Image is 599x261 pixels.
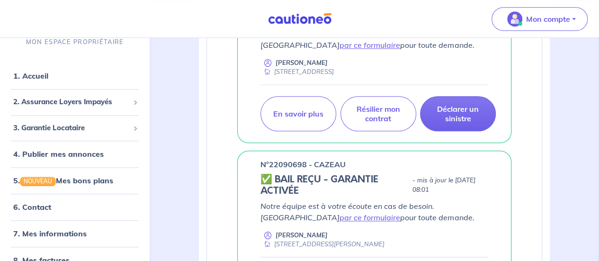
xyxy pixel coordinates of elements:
[432,104,484,123] p: Déclarer un sinistre
[340,40,400,50] a: par ce formulaire
[4,198,146,216] div: 6. Contact
[260,159,346,170] p: n°22090698 - CAZEAU
[260,28,488,51] p: Notre équipe est à votre écoute en cas de besoin. [GEOGRAPHIC_DATA] pour toute demande.
[260,200,488,223] p: Notre équipe est à votre écoute en cas de besoin. [GEOGRAPHIC_DATA] pour toute demande.
[352,104,404,123] p: Résilier mon contrat
[260,240,384,249] div: [STREET_ADDRESS][PERSON_NAME]
[264,13,335,25] img: Cautioneo
[273,109,323,118] p: En savoir plus
[13,71,48,81] a: 1. Accueil
[13,229,87,238] a: 7. Mes informations
[13,97,129,108] span: 2. Assurance Loyers Impayés
[4,93,146,111] div: 2. Assurance Loyers Impayés
[526,13,570,25] p: Mon compte
[492,7,588,31] button: illu_account_valid_menu.svgMon compte
[260,67,334,76] div: [STREET_ADDRESS]
[276,231,328,240] p: [PERSON_NAME]
[260,96,336,131] a: En savoir plus
[260,174,408,197] h5: ✅ BAIL REÇU - GARANTIE ACTIVÉE
[420,96,496,131] a: Déclarer un sinistre
[13,123,129,134] span: 3. Garantie Locataire
[13,149,104,159] a: 4. Publier mes annonces
[13,202,51,212] a: 6. Contact
[507,11,522,27] img: illu_account_valid_menu.svg
[4,144,146,163] div: 4. Publier mes annonces
[26,37,124,46] p: MON ESPACE PROPRIÉTAIRE
[260,174,488,197] div: state: CONTRACT-VALIDATED, Context: ,MAYBE-CERTIFICATE,,LESSOR-DOCUMENTS,IS-ODEALIM
[412,176,488,195] p: - mis à jour le [DATE] 08:01
[13,176,113,185] a: 5.NOUVEAUMes bons plans
[4,119,146,137] div: 3. Garantie Locataire
[340,213,400,222] a: par ce formulaire
[4,224,146,243] div: 7. Mes informations
[276,58,328,67] p: [PERSON_NAME]
[340,96,416,131] a: Résilier mon contrat
[4,171,146,190] div: 5.NOUVEAUMes bons plans
[4,66,146,85] div: 1. Accueil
